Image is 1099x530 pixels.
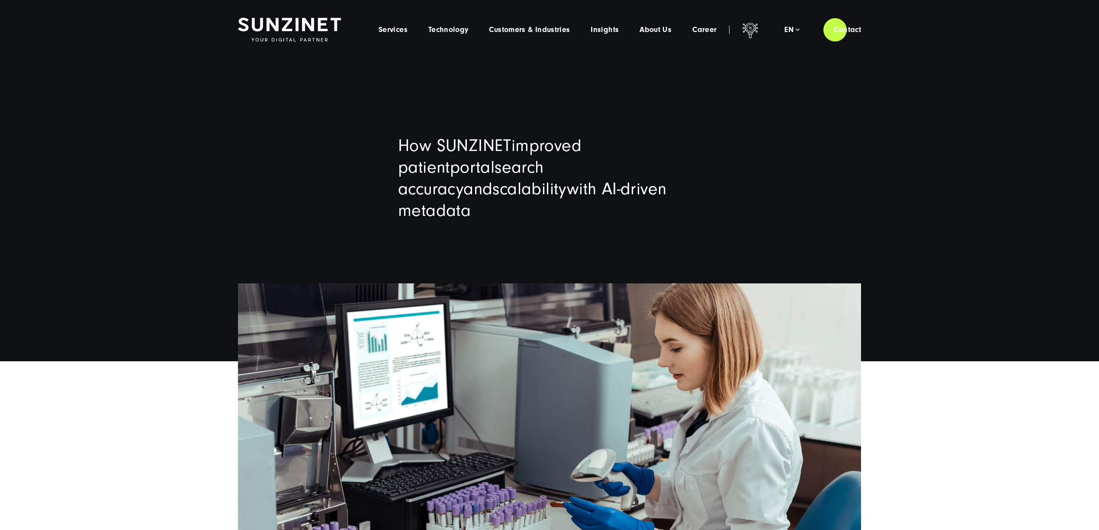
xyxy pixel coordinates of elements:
a: Customers & Industries [489,26,570,34]
span: driven [620,179,666,199]
span: How SUNZINET [398,136,511,155]
span: scalability [492,179,566,199]
a: Services [379,26,408,34]
a: Contact [823,17,871,42]
span: search [495,157,543,177]
span: portal [450,157,495,177]
div: en [784,26,800,34]
img: SUNZINET Full Service Digital Agentur [238,18,341,42]
span: and [463,179,492,199]
span: metadata [398,201,471,220]
a: Insights [591,26,619,34]
a: About Us [639,26,672,34]
span: patient [398,157,450,177]
span: improved [511,136,582,155]
span: with AI- [567,179,620,199]
a: Technology [428,26,469,34]
a: Career [692,26,717,34]
span: accuracy [398,179,463,199]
